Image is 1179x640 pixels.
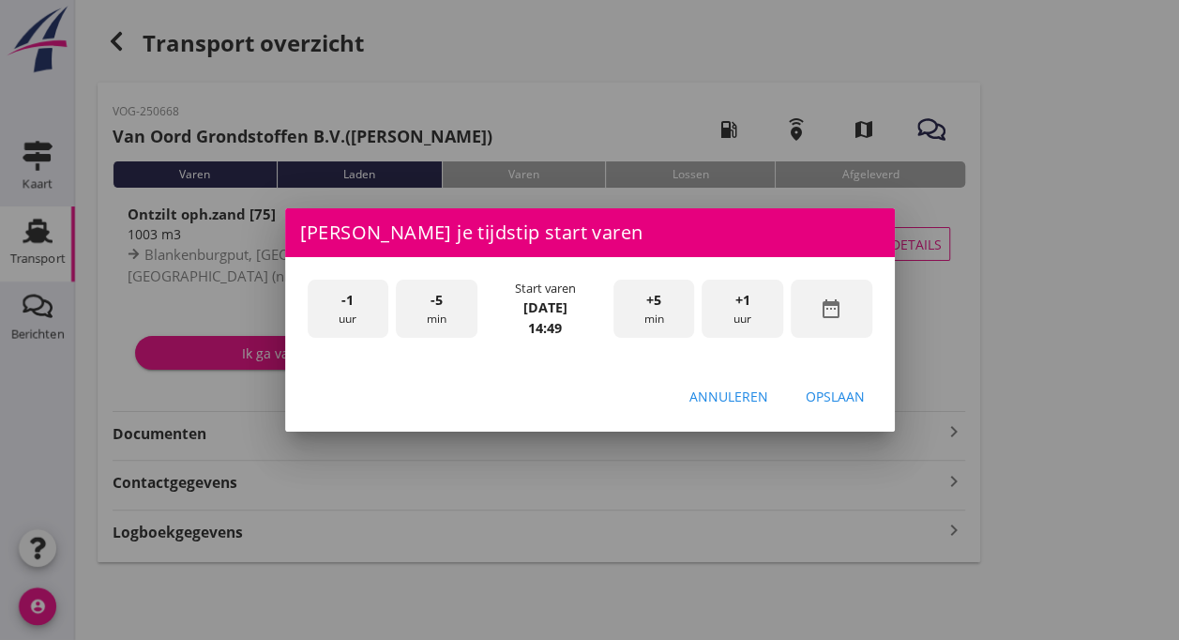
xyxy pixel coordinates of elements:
span: -1 [341,290,354,311]
div: Annuleren [689,387,768,406]
button: Annuleren [674,379,783,413]
div: min [613,280,695,339]
strong: 14:49 [528,319,562,337]
i: date_range [820,297,842,320]
div: uur [308,280,389,339]
span: -5 [431,290,443,311]
button: Opslaan [791,379,880,413]
div: Start varen [515,280,576,297]
div: uur [702,280,783,339]
span: +5 [646,290,661,311]
span: +1 [735,290,750,311]
strong: [DATE] [523,298,567,316]
div: Opslaan [806,387,865,406]
div: min [396,280,477,339]
div: [PERSON_NAME] je tijdstip start varen [285,208,895,257]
